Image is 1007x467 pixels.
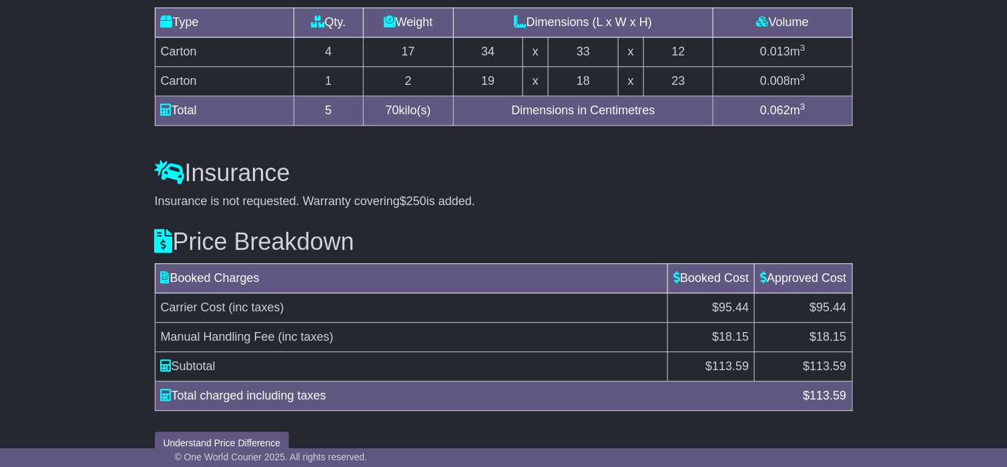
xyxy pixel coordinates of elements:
[363,37,453,67] td: 17
[154,387,797,405] div: Total charged including taxes
[760,45,790,58] span: 0.013
[809,389,846,402] span: 113.59
[155,37,294,67] td: Carton
[453,8,713,37] td: Dimensions (L x W x H)
[175,452,368,462] span: © One World Courier 2025. All rights reserved.
[155,432,290,455] button: Understand Price Difference
[294,67,363,96] td: 1
[712,330,749,343] span: $18.15
[155,194,853,209] div: Insurance is not requested. Warranty covering is added.
[453,96,713,126] td: Dimensions in Centimetres
[712,301,749,314] span: $95.44
[294,37,363,67] td: 4
[618,37,644,67] td: x
[155,160,853,186] h3: Insurance
[668,352,755,381] td: $
[161,330,275,343] span: Manual Handling Fee
[712,359,749,373] span: 113.59
[618,67,644,96] td: x
[713,96,852,126] td: m
[155,67,294,96] td: Carton
[155,264,668,293] td: Booked Charges
[755,264,852,293] td: Approved Cost
[363,8,453,37] td: Weight
[713,8,852,37] td: Volume
[453,37,523,67] td: 34
[809,330,846,343] span: $18.15
[800,43,805,53] sup: 3
[155,8,294,37] td: Type
[713,37,852,67] td: m
[549,67,618,96] td: 18
[155,228,853,255] h3: Price Breakdown
[155,352,668,381] td: Subtotal
[800,72,805,82] sup: 3
[294,8,363,37] td: Qty.
[523,67,549,96] td: x
[363,96,453,126] td: kilo(s)
[278,330,334,343] span: (inc taxes)
[755,352,852,381] td: $
[386,104,399,117] span: 70
[294,96,363,126] td: 5
[229,301,284,314] span: (inc taxes)
[760,74,790,88] span: 0.008
[453,67,523,96] td: 19
[644,37,713,67] td: 12
[800,102,805,112] sup: 3
[523,37,549,67] td: x
[363,67,453,96] td: 2
[155,96,294,126] td: Total
[668,264,755,293] td: Booked Cost
[809,301,846,314] span: $95.44
[713,67,852,96] td: m
[796,387,853,405] div: $
[549,37,618,67] td: 33
[161,301,226,314] span: Carrier Cost
[760,104,790,117] span: 0.062
[809,359,846,373] span: 113.59
[644,67,713,96] td: 23
[400,194,426,208] span: $250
